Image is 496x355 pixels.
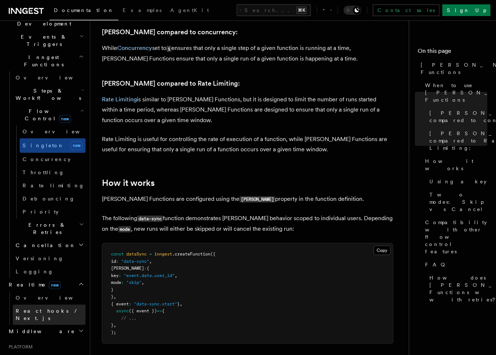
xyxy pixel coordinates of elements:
[23,129,98,134] span: Overview
[117,44,152,51] a: Concurrency
[102,96,137,103] a: Rate Limiting
[175,273,177,278] span: ,
[13,84,86,105] button: Steps & Workflows
[20,138,86,153] a: Singletonnew
[6,281,61,288] span: Realtime
[20,179,86,192] a: Rate limiting
[13,87,81,102] span: Steps & Workflows
[111,265,144,270] span: [PERSON_NAME]
[23,183,84,188] span: Rate limiting
[13,105,86,125] button: Flow Controlnew
[180,301,182,306] span: ,
[13,252,86,265] a: Versioning
[426,271,487,306] a: How does [PERSON_NAME] Functions work with retries?
[111,329,116,335] span: );
[426,106,487,127] a: [PERSON_NAME] compared to concurrency:
[118,226,131,232] code: mode
[20,153,86,166] a: Concurrency
[13,125,86,218] div: Flow Controlnew
[116,258,119,264] span: :
[16,295,91,301] span: Overview
[418,58,487,79] a: [PERSON_NAME] Functions
[16,75,91,81] span: Overview
[71,141,83,150] span: new
[6,33,79,48] span: Events & Triggers
[119,273,121,278] span: :
[13,291,86,304] a: Overview
[102,43,393,64] p: While set to ensures that only a single step of a given function is running at a time, [PERSON_NA...
[102,194,393,204] p: [PERSON_NAME] Functions are configured using the property in the function definition.
[16,255,64,261] span: Versioning
[210,251,215,256] span: ({
[137,215,163,222] code: data-sync
[166,2,213,20] a: AgentKit
[429,191,487,213] span: Two modes: Skip vs Cancel
[111,322,114,327] span: }
[54,7,114,13] span: Documentation
[134,301,177,306] span: "data-sync.start"
[126,280,142,285] span: "skip"
[13,265,86,278] a: Logging
[157,308,162,313] span: =>
[170,7,209,13] span: AgentKit
[20,192,86,205] a: Debouncing
[114,294,116,299] span: ,
[20,166,86,179] a: Throttling
[422,79,487,106] a: When to use [PERSON_NAME] Functions
[116,308,129,313] span: async
[114,322,116,327] span: ,
[13,304,86,325] a: React hooks / Next.js
[111,251,124,256] span: const
[426,127,487,155] a: [PERSON_NAME] compared to Rate Limiting:
[426,188,487,216] a: Two modes: Skip vs Cancel
[422,155,487,175] a: How it works
[429,178,487,185] span: Using a key
[111,273,119,278] span: key
[6,291,86,325] div: Realtimenew
[124,273,175,278] span: "event.data.user_id"
[13,108,80,122] span: Flow Control
[154,251,172,256] span: inngest
[6,328,75,335] span: Middleware
[129,301,131,306] span: :
[102,94,393,125] p: is similar to [PERSON_NAME] Functions, but it is designed to limit the number of runs started wit...
[23,196,75,202] span: Debouncing
[13,242,76,249] span: Cancellation
[296,7,306,14] kbd: ⌘K
[13,71,86,84] a: Overview
[49,2,118,20] a: Documentation
[177,301,180,306] span: }
[13,218,86,239] button: Errors & Retries
[118,2,166,20] a: Examples
[121,315,136,320] span: // ...
[6,71,86,278] div: Inngest Functions
[121,258,149,264] span: "data-sync"
[6,54,79,68] span: Inngest Functions
[13,221,79,236] span: Errors & Retries
[20,125,86,138] a: Overview
[102,177,155,188] a: How it works
[111,258,116,264] span: id
[111,294,114,299] span: }
[6,51,86,71] button: Inngest Functions
[149,258,152,264] span: ,
[426,175,487,188] a: Using a key
[111,301,129,306] span: { event
[373,4,439,16] a: Contact sales
[344,6,361,15] button: Toggle dark mode
[23,209,59,215] span: Priority
[23,169,64,175] span: Throttling
[59,115,71,123] span: new
[102,134,393,154] p: Rate Limiting is useful for controlling the rate of execution of a function, while [PERSON_NAME] ...
[425,219,487,255] span: Compatibility with other flow control features
[422,258,487,271] a: FAQ
[149,251,152,256] span: =
[172,251,210,256] span: .createFunction
[111,287,114,292] span: }
[6,344,33,350] span: Platform
[20,205,86,218] a: Priority
[13,239,86,252] button: Cancellation
[418,47,487,58] h4: On this page
[121,280,124,285] span: :
[102,213,393,234] p: The following function demonstrates [PERSON_NAME] behavior scoped to individual users. Depending ...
